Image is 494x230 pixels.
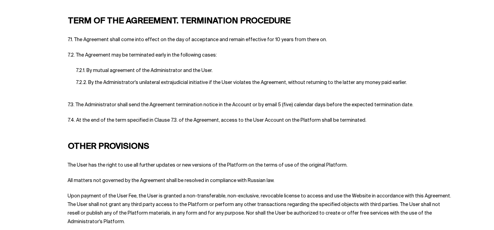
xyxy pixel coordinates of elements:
[43,138,60,156] span: 08.
[68,192,451,226] li: Upon payment of the User Fee, the User is granted a non-transferable, non-exclusive, revocable li...
[68,51,451,60] li: 7.2. The Agreement may be terminated early in the following cases:
[68,101,451,109] li: 7.3. The Administrator shall send the Agreement termination notice in the Account or by email 5 (...
[43,13,451,30] h2: TERM OF THE AGREEMENT. TERMINATION PROCEDURE
[68,116,451,125] li: 7.4. At the end of the term specified in Clause 7.3. of the Agreement, access to the User Account...
[43,13,60,30] span: 07.
[76,78,451,87] li: 7.2.2. By the Administrator's unilateral extrajudicial initiative if the User violates the Agreem...
[68,161,451,170] li: The User has the right to use all further updates or new versions of the Platform on the terms of...
[68,36,451,44] li: 7.1. The Agreement shall come into effect on the day of acceptance and remain effective for 10 ye...
[76,66,451,75] li: 7.2.1. By mutual agreement of the Administrator and the User.
[68,177,451,185] li: All matters not governed by the Agreement shall be resolved in compliance with Russian law.
[43,138,451,156] h2: OTHER PROVISIONS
